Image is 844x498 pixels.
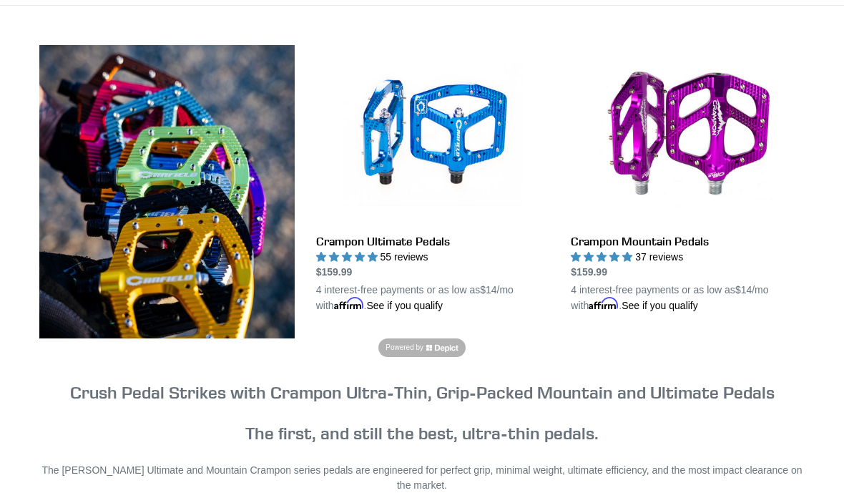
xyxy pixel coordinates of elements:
span: Powered by [386,342,423,353]
img: Content block image [39,45,295,338]
p: The [PERSON_NAME] Ultimate and Mountain Crampon series pedals are engineered for perfect grip, mi... [39,463,805,493]
strong: Crush Pedal Strikes with Crampon Ultra-Thin, Grip-Packed Mountain and Ultimate Pedals [70,381,775,403]
h3: The first, and still the best, ultra-thin pedals. [39,382,805,444]
a: Powered by [378,338,465,357]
